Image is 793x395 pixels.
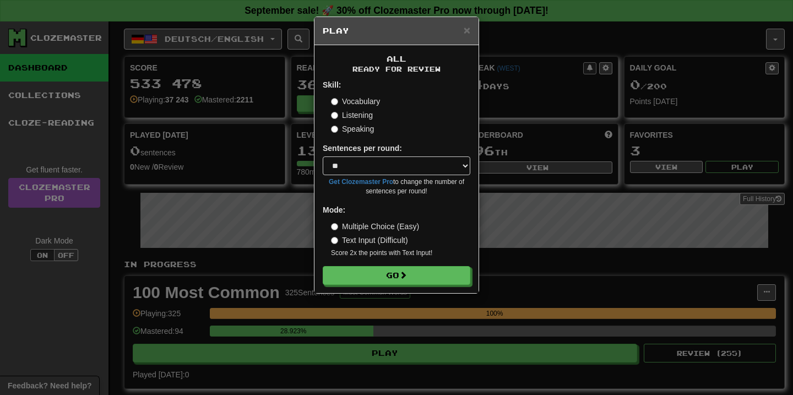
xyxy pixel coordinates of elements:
button: Close [464,24,470,36]
small: Ready for Review [323,64,470,74]
a: Get Clozemaster Pro [329,178,393,186]
label: Multiple Choice (Easy) [331,221,419,232]
small: Score 2x the points with Text Input ! [331,248,470,258]
button: Go [323,266,470,285]
span: All [387,54,406,63]
strong: Mode: [323,205,345,214]
label: Text Input (Difficult) [331,235,408,246]
span: × [464,24,470,36]
input: Vocabulary [331,98,338,105]
input: Text Input (Difficult) [331,237,338,244]
label: Vocabulary [331,96,380,107]
label: Sentences per round: [323,143,402,154]
input: Speaking [331,126,338,133]
strong: Skill: [323,80,341,89]
small: to change the number of sentences per round! [323,177,470,196]
input: Multiple Choice (Easy) [331,223,338,230]
label: Listening [331,110,373,121]
h5: Play [323,25,470,36]
label: Speaking [331,123,374,134]
input: Listening [331,112,338,119]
